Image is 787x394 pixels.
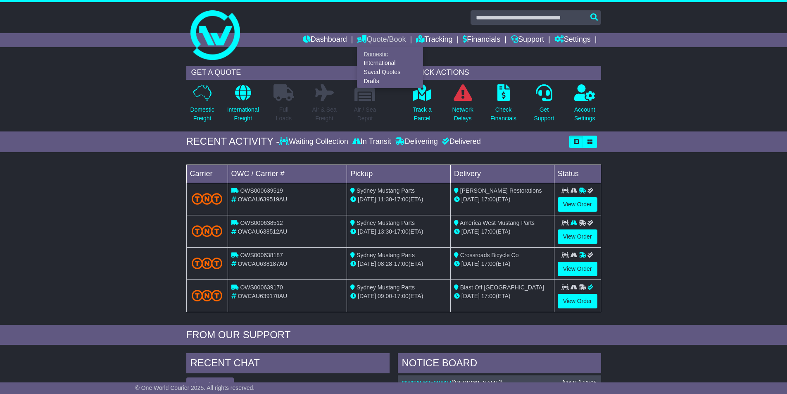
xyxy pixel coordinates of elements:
[358,293,376,299] span: [DATE]
[357,68,423,77] a: Saved Quotes
[238,293,287,299] span: OWCAU639170AU
[562,380,597,387] div: [DATE] 11:05
[228,165,347,183] td: OWC / Carrier #
[481,293,496,299] span: 17:00
[452,105,473,123] p: Network Delays
[453,380,501,386] span: [PERSON_NAME]
[238,260,287,267] span: OWCAU638187AU
[350,137,393,146] div: In Transit
[357,76,423,86] a: Drafts
[534,105,554,123] p: Get Support
[574,84,596,127] a: AccountSettings
[440,137,481,146] div: Delivered
[461,196,480,203] span: [DATE]
[357,47,423,88] div: Quote/Book
[227,105,259,123] p: International Freight
[558,197,597,212] a: View Order
[558,229,597,244] a: View Order
[452,84,473,127] a: NetworkDelays
[416,33,452,47] a: Tracking
[357,187,415,194] span: Sydney Mustang Parts
[481,260,496,267] span: 17:00
[357,220,415,226] span: Sydney Mustang Parts
[554,33,591,47] a: Settings
[357,33,406,47] a: Quote/Book
[357,59,423,68] a: International
[192,193,223,204] img: TNT_Domestic.png
[347,165,451,183] td: Pickup
[463,33,500,47] a: Financials
[186,165,228,183] td: Carrier
[190,84,214,127] a: DomesticFreight
[413,105,432,123] p: Track a Parcel
[450,165,554,183] td: Delivery
[558,294,597,308] a: View Order
[238,228,287,235] span: OWCAU638512AU
[186,136,280,148] div: RECENT ACTIVITY -
[460,284,544,291] span: Blast Off [GEOGRAPHIC_DATA]
[402,380,452,386] a: OWCAU635984AU
[460,220,535,226] span: America West Mustang Parts
[402,380,597,387] div: ( )
[378,293,392,299] span: 09:00
[481,196,496,203] span: 17:00
[192,258,223,269] img: TNT_Domestic.png
[454,227,551,236] div: (ETA)
[461,293,480,299] span: [DATE]
[574,105,595,123] p: Account Settings
[460,252,519,258] span: Crossroads Bicycle Co
[394,196,409,203] span: 17:00
[190,105,214,123] p: Domestic Freight
[461,228,480,235] span: [DATE]
[240,284,283,291] span: OWS000639170
[273,105,294,123] p: Full Loads
[186,377,234,392] button: View All Chats
[454,260,551,268] div: (ETA)
[186,329,601,341] div: FROM OUR SUPPORT
[357,252,415,258] span: Sydney Mustang Parts
[406,66,601,80] div: QUICK ACTIONS
[136,384,255,391] span: © One World Courier 2025. All rights reserved.
[358,228,376,235] span: [DATE]
[394,228,409,235] span: 17:00
[558,262,597,276] a: View Order
[240,220,283,226] span: OWS000638512
[192,225,223,236] img: TNT_Domestic.png
[238,196,287,203] span: OWCAU639519AU
[412,84,432,127] a: Track aParcel
[350,292,447,301] div: - (ETA)
[460,187,542,194] span: [PERSON_NAME] Restorations
[481,228,496,235] span: 17:00
[240,187,283,194] span: OWS000639519
[394,260,409,267] span: 17:00
[350,195,447,204] div: - (ETA)
[398,353,601,375] div: NOTICE BOARD
[354,105,376,123] p: Air / Sea Depot
[303,33,347,47] a: Dashboard
[192,290,223,301] img: TNT_Domestic.png
[454,292,551,301] div: (ETA)
[378,260,392,267] span: 08:28
[279,137,350,146] div: Waiting Collection
[312,105,337,123] p: Air & Sea Freight
[490,105,516,123] p: Check Financials
[554,165,601,183] td: Status
[357,50,423,59] a: Domestic
[511,33,544,47] a: Support
[378,228,392,235] span: 13:30
[350,227,447,236] div: - (ETA)
[186,353,390,375] div: RECENT CHAT
[533,84,554,127] a: GetSupport
[357,284,415,291] span: Sydney Mustang Parts
[454,195,551,204] div: (ETA)
[394,293,409,299] span: 17:00
[227,84,259,127] a: InternationalFreight
[393,137,440,146] div: Delivering
[350,260,447,268] div: - (ETA)
[358,196,376,203] span: [DATE]
[461,260,480,267] span: [DATE]
[186,66,381,80] div: GET A QUOTE
[358,260,376,267] span: [DATE]
[378,196,392,203] span: 11:30
[240,252,283,258] span: OWS000638187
